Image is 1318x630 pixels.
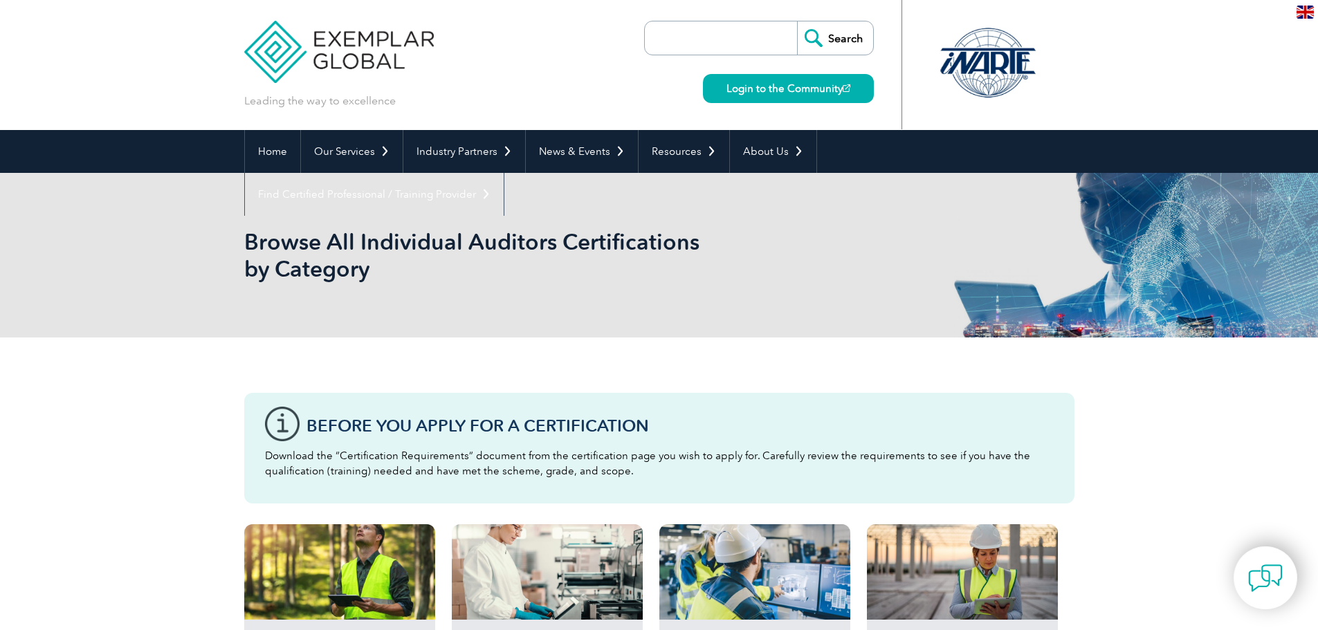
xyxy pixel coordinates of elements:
[244,228,776,282] h1: Browse All Individual Auditors Certifications by Category
[730,130,816,173] a: About Us
[1248,561,1283,595] img: contact-chat.png
[245,173,504,216] a: Find Certified Professional / Training Provider
[639,130,729,173] a: Resources
[843,84,850,92] img: open_square.png
[703,74,874,103] a: Login to the Community
[245,130,300,173] a: Home
[265,448,1054,479] p: Download the “Certification Requirements” document from the certification page you wish to apply ...
[1297,6,1314,19] img: en
[526,130,638,173] a: News & Events
[244,93,396,109] p: Leading the way to excellence
[306,417,1054,434] h3: Before You Apply For a Certification
[403,130,525,173] a: Industry Partners
[797,21,873,55] input: Search
[301,130,403,173] a: Our Services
